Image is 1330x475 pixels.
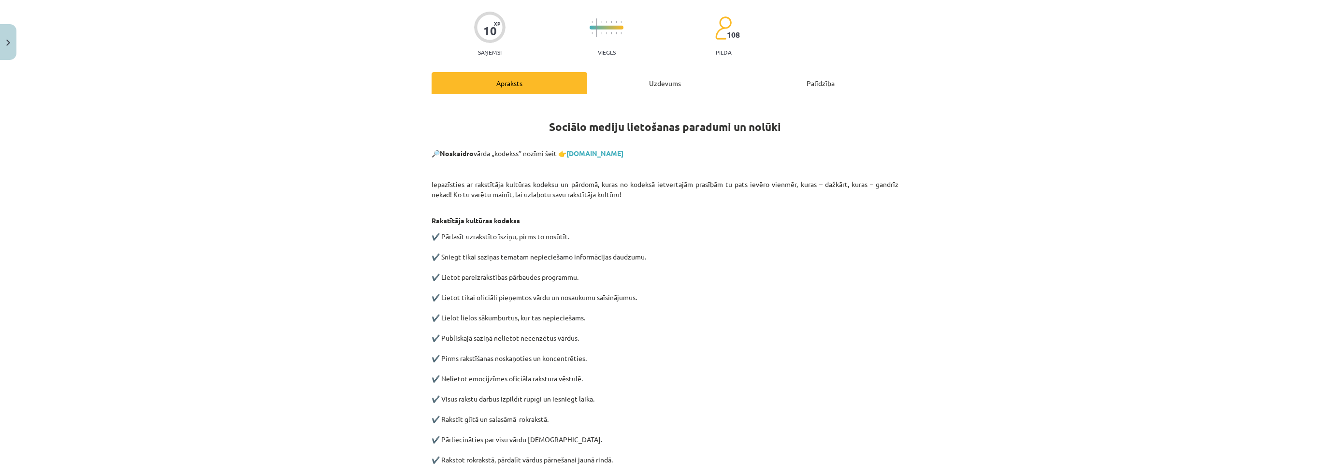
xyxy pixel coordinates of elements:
[440,149,474,158] strong: Noskaidro
[549,120,781,134] strong: Sociālo mediju lietošanas paradumi un nolūki
[601,32,602,34] img: icon-short-line-57e1e144782c952c97e751825c79c345078a6d821885a25fce030b3d8c18986b.svg
[432,72,587,94] div: Apraksts
[432,216,520,225] u: Rakstītāja kultūras kodekss
[611,32,612,34] img: icon-short-line-57e1e144782c952c97e751825c79c345078a6d821885a25fce030b3d8c18986b.svg
[432,149,898,158] p: 🔎 vārda ,,kodekss’’ nozīmi šeit 👉
[621,32,622,34] img: icon-short-line-57e1e144782c952c97e751825c79c345078a6d821885a25fce030b3d8c18986b.svg
[596,18,597,37] img: icon-long-line-d9ea69661e0d244f92f715978eff75569469978d946b2353a9bb055b3ed8787d.svg
[494,21,500,26] span: XP
[727,30,740,39] span: 108
[606,21,607,23] img: icon-short-line-57e1e144782c952c97e751825c79c345078a6d821885a25fce030b3d8c18986b.svg
[621,21,622,23] img: icon-short-line-57e1e144782c952c97e751825c79c345078a6d821885a25fce030b3d8c18986b.svg
[483,24,497,38] div: 10
[592,32,593,34] img: icon-short-line-57e1e144782c952c97e751825c79c345078a6d821885a25fce030b3d8c18986b.svg
[606,32,607,34] img: icon-short-line-57e1e144782c952c97e751825c79c345078a6d821885a25fce030b3d8c18986b.svg
[743,72,898,94] div: Palīdzība
[474,49,506,56] p: Saņemsi
[611,21,612,23] img: icon-short-line-57e1e144782c952c97e751825c79c345078a6d821885a25fce030b3d8c18986b.svg
[598,49,616,56] p: Viegls
[6,40,10,46] img: icon-close-lesson-0947bae3869378f0d4975bcd49f059093ad1ed9edebbc8119c70593378902aed.svg
[587,72,743,94] div: Uzdevums
[592,21,593,23] img: icon-short-line-57e1e144782c952c97e751825c79c345078a6d821885a25fce030b3d8c18986b.svg
[715,16,732,40] img: students-c634bb4e5e11cddfef0936a35e636f08e4e9abd3cc4e673bd6f9a4125e45ecb1.svg
[432,179,898,200] p: Iepazīsties ar rakstītāja kultūras kodeksu un pārdomā, kuras no kodeksā ietvertajām prasībām tu p...
[601,21,602,23] img: icon-short-line-57e1e144782c952c97e751825c79c345078a6d821885a25fce030b3d8c18986b.svg
[616,21,617,23] img: icon-short-line-57e1e144782c952c97e751825c79c345078a6d821885a25fce030b3d8c18986b.svg
[566,149,623,158] a: [DOMAIN_NAME]
[716,49,731,56] p: pilda
[616,32,617,34] img: icon-short-line-57e1e144782c952c97e751825c79c345078a6d821885a25fce030b3d8c18986b.svg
